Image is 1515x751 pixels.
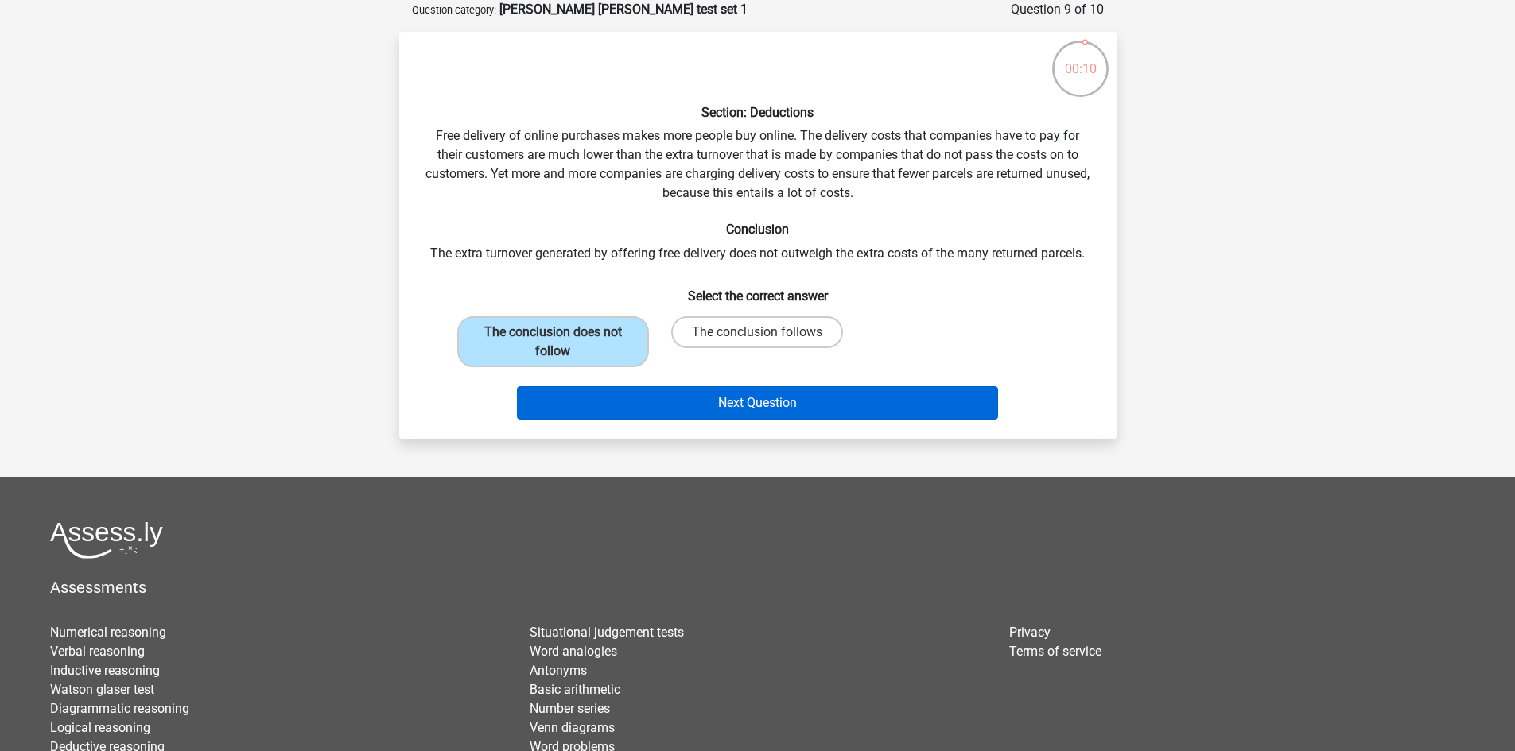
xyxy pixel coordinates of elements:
a: Diagrammatic reasoning [50,701,189,716]
a: Situational judgement tests [530,625,684,640]
h6: Conclusion [425,222,1091,237]
div: Free delivery of online purchases makes more people buy online. The delivery costs that companies... [406,45,1110,426]
a: Number series [530,701,610,716]
a: Basic arithmetic [530,682,620,697]
a: Logical reasoning [50,720,150,735]
h6: Select the correct answer [425,276,1091,304]
strong: [PERSON_NAME] [PERSON_NAME] test set 1 [499,2,748,17]
a: Antonyms [530,663,587,678]
h5: Assessments [50,578,1465,597]
a: Inductive reasoning [50,663,160,678]
label: The conclusion follows [671,316,843,348]
h6: Section: Deductions [425,105,1091,120]
div: 00:10 [1051,39,1110,79]
a: Verbal reasoning [50,644,145,659]
img: Assessly logo [50,521,163,559]
small: Question category: [412,4,496,16]
a: Privacy [1009,625,1051,640]
a: Watson glaser test [50,682,154,697]
a: Numerical reasoning [50,625,166,640]
button: Next Question [517,386,998,420]
a: Terms of service [1009,644,1101,659]
label: The conclusion does not follow [457,316,649,367]
a: Word analogies [530,644,617,659]
a: Venn diagrams [530,720,615,735]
